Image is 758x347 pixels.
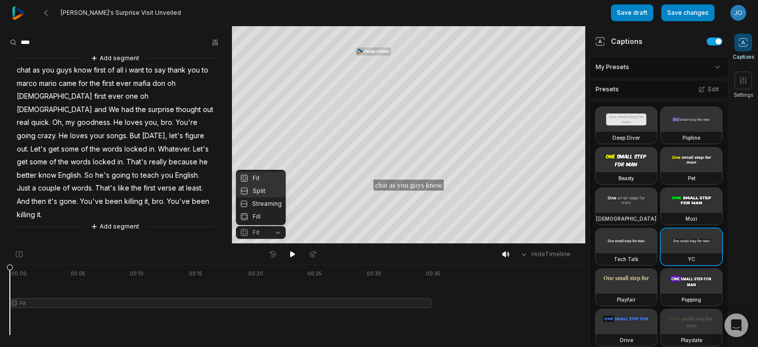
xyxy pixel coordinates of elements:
[236,210,286,223] div: Fill
[236,185,286,197] div: Split
[236,170,286,225] div: Fit
[236,197,286,210] div: Streaming
[236,226,286,239] button: Fit
[724,313,748,337] div: Open Intercom Messenger
[253,228,260,237] span: Fit
[236,172,286,185] div: Fit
